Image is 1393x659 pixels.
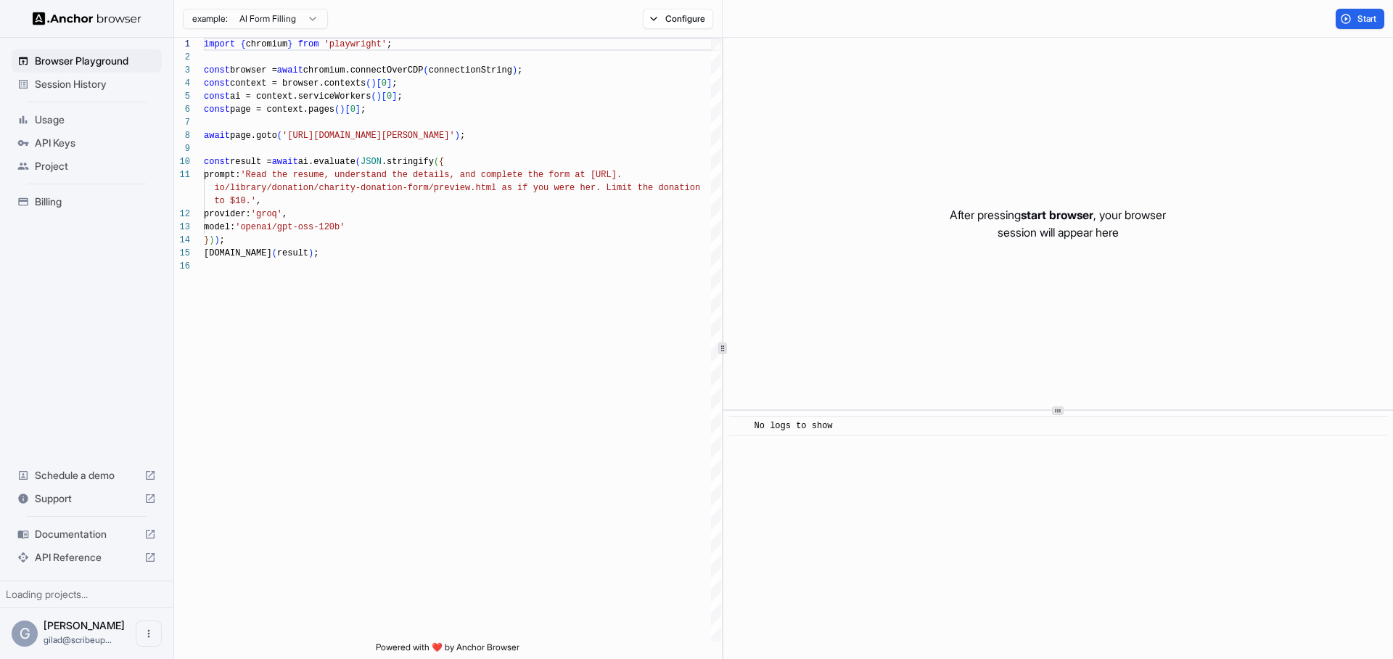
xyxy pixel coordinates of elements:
span: } [287,39,292,49]
div: Usage [12,108,162,131]
span: API Reference [35,550,139,565]
span: ​ [736,419,744,433]
span: ai = context.serviceWorkers [230,91,371,102]
span: Session History [35,77,156,91]
span: Schedule a demo [35,468,139,483]
span: 'playwright' [324,39,387,49]
span: .stringify [382,157,434,167]
span: ) [377,91,382,102]
span: io/library/donation/charity-donation-form/preview. [214,183,475,193]
span: ( [334,105,340,115]
span: ; [361,105,366,115]
span: ] [356,105,361,115]
span: await [204,131,230,141]
span: result = [230,157,272,167]
div: Browser Playground [12,49,162,73]
div: 12 [174,208,190,221]
span: context = browser.contexts [230,78,366,89]
span: [ [382,91,387,102]
span: const [204,157,230,167]
div: Support [12,487,162,510]
span: ; [387,39,392,49]
span: ( [366,78,371,89]
button: Configure [643,9,713,29]
span: from [298,39,319,49]
div: API Keys [12,131,162,155]
span: API Keys [35,136,156,150]
span: prompt: [204,170,240,180]
div: G [12,621,38,647]
span: ] [387,78,392,89]
span: 0 [350,105,356,115]
span: Documentation [35,527,139,541]
div: 10 [174,155,190,168]
span: Gilad Spitzer [44,619,125,631]
span: { [439,157,444,167]
img: Anchor Logo [33,12,141,25]
div: 9 [174,142,190,155]
div: 16 [174,260,190,273]
span: 0 [387,91,392,102]
span: ( [277,131,282,141]
p: After pressing , your browser session will appear here [950,206,1166,241]
span: const [204,91,230,102]
span: page = context.pages [230,105,334,115]
span: , [282,209,287,219]
span: ; [517,65,522,75]
span: ) [214,235,219,245]
span: ) [455,131,460,141]
span: gilad@scribeup.io [44,634,112,645]
span: ( [434,157,439,167]
span: 'Read the resume, understand the details, and comp [240,170,501,180]
span: ) [209,235,214,245]
span: example: [192,13,228,25]
span: Support [35,491,139,506]
span: ) [308,248,313,258]
div: Billing [12,190,162,213]
span: Browser Playground [35,54,156,68]
span: ) [340,105,345,115]
span: , [256,196,261,206]
span: to $10.' [214,196,256,206]
span: browser = [230,65,277,75]
span: ; [397,91,402,102]
div: 1 [174,38,190,51]
span: [ [345,105,350,115]
span: { [240,39,245,49]
span: const [204,78,230,89]
span: ] [392,91,397,102]
div: 11 [174,168,190,181]
button: Open menu [136,621,162,647]
span: [ [377,78,382,89]
span: ( [356,157,361,167]
span: 'openai/gpt-oss-120b' [235,222,345,232]
button: Start [1336,9,1384,29]
span: result [277,248,308,258]
div: Loading projects... [6,587,168,602]
span: html as if you were her. Limit the donation [475,183,700,193]
span: provider: [204,209,251,219]
span: ai.evaluate [298,157,356,167]
div: 6 [174,103,190,116]
div: 7 [174,116,190,129]
span: import [204,39,235,49]
span: ( [423,65,428,75]
div: 15 [174,247,190,260]
div: 4 [174,77,190,90]
span: '[URL][DOMAIN_NAME][PERSON_NAME]' [282,131,455,141]
span: Powered with ❤️ by Anchor Browser [376,642,519,659]
div: Schedule a demo [12,464,162,487]
span: Usage [35,112,156,127]
span: 0 [382,78,387,89]
span: start browser [1021,208,1093,222]
span: } [204,235,209,245]
span: ; [313,248,319,258]
span: page.goto [230,131,277,141]
div: API Reference [12,546,162,569]
span: No logs to show [755,421,833,431]
span: ( [371,91,376,102]
span: connectionString [429,65,512,75]
span: 'groq' [251,209,282,219]
span: ; [460,131,465,141]
span: [DOMAIN_NAME] [204,248,272,258]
